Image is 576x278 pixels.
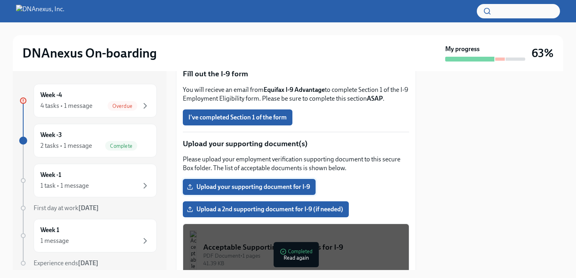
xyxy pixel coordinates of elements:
[40,226,59,234] h6: Week 1
[40,91,62,99] h6: Week -4
[40,131,62,139] h6: Week -3
[532,46,554,60] h3: 63%
[40,171,61,179] h6: Week -1
[108,103,137,109] span: Overdue
[105,143,137,149] span: Complete
[22,45,157,61] h2: DNAnexus On-boarding
[40,101,92,110] div: 4 tasks • 1 message
[40,141,92,150] div: 2 tasks • 1 message
[16,5,64,18] img: DNAnexus, Inc.
[19,84,157,117] a: Week -44 tasks • 1 messageOverdue
[19,164,157,197] a: Week -11 task • 1 message
[34,259,98,267] span: Experience ends
[40,236,69,245] div: 1 message
[19,219,157,252] a: Week 11 message
[203,242,402,252] div: Acceptable Supporting Documents for I-9
[203,260,402,267] div: 41.39 KB
[78,259,98,267] strong: [DATE]
[203,252,402,260] div: PDF Document • 1 pages
[183,85,409,103] p: You will recieve an email from to complete Section 1 of the I-9 Employment Eligibility form. Plea...
[367,95,383,102] strong: ASAP
[183,201,349,217] label: Upload a 2nd supporting document for I-9 (if needed)
[183,179,316,195] label: Upload your supporting document for I-9
[34,204,99,212] span: First day at work
[188,205,343,213] span: Upload a 2nd supporting document for I-9 (if needed)
[19,124,157,157] a: Week -32 tasks • 1 messageComplete
[78,204,99,212] strong: [DATE]
[183,139,409,149] p: Upload your supporting document(s)
[264,86,325,93] strong: Equifax I-9 Advantage
[40,181,89,190] div: 1 task • 1 message
[445,45,480,54] strong: My progress
[183,69,409,79] p: Fill out the I-9 form
[183,109,292,125] button: I've completed Section 1 of the form
[188,113,287,121] span: I've completed Section 1 of the form
[19,204,157,212] a: First day at work[DATE]
[183,155,409,173] p: Please upload your employment verification supporting document to this secure Box folder. The lis...
[188,183,310,191] span: Upload your supporting document for I-9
